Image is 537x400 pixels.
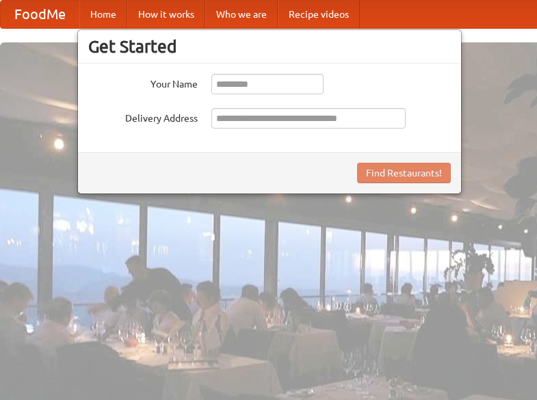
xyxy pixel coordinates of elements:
[127,1,205,28] a: How it works
[1,1,79,28] a: FoodMe
[278,1,360,28] a: Recipe videos
[88,36,451,57] h3: Get Started
[357,163,451,183] button: Find Restaurants!
[88,108,198,125] label: Delivery Address
[205,1,278,28] a: Who we are
[79,1,127,28] a: Home
[88,74,198,91] label: Your Name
